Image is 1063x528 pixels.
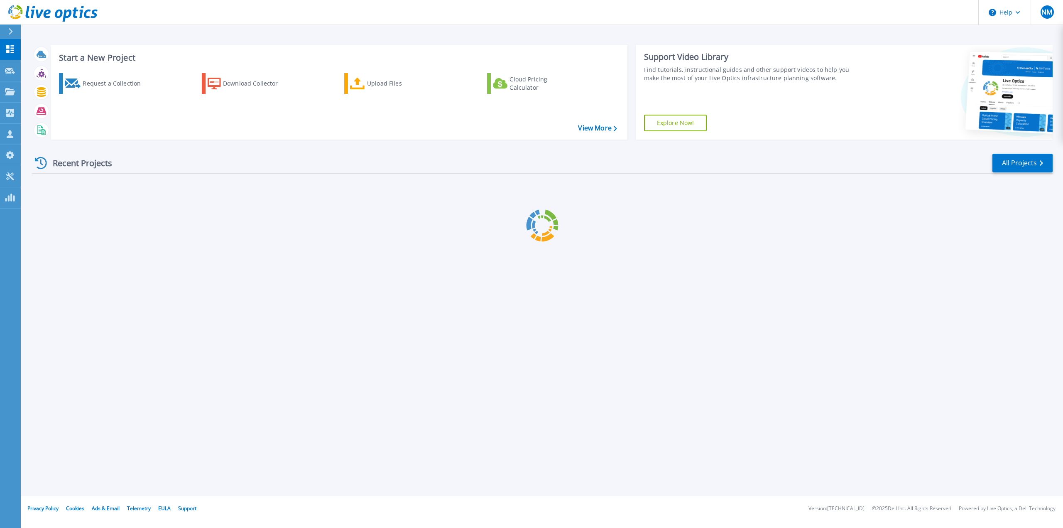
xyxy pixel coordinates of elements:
a: Request a Collection [59,73,152,94]
a: Upload Files [344,73,437,94]
div: Recent Projects [32,153,123,173]
div: Support Video Library [644,52,860,62]
a: Support [178,505,196,512]
a: EULA [158,505,171,512]
a: Ads & Email [92,505,120,512]
li: © 2025 Dell Inc. All Rights Reserved [872,506,951,511]
h3: Start a New Project [59,53,617,62]
a: Telemetry [127,505,151,512]
div: Download Collector [223,75,289,92]
a: Cloud Pricing Calculator [487,73,580,94]
a: View More [578,124,617,132]
a: Explore Now! [644,115,707,131]
li: Powered by Live Optics, a Dell Technology [959,506,1056,511]
a: Download Collector [202,73,294,94]
div: Request a Collection [83,75,149,92]
div: Cloud Pricing Calculator [509,75,576,92]
div: Find tutorials, instructional guides and other support videos to help you make the most of your L... [644,66,860,82]
li: Version: [TECHNICAL_ID] [808,506,865,511]
a: All Projects [992,154,1053,172]
a: Cookies [66,505,84,512]
span: NM [1041,9,1052,15]
a: Privacy Policy [27,505,59,512]
div: Upload Files [367,75,434,92]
